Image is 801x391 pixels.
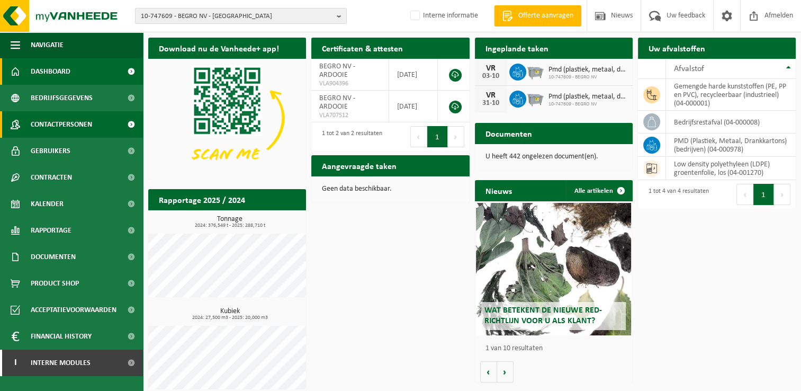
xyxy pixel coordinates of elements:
h3: Tonnage [154,216,306,228]
span: Afvalstof [674,65,704,73]
button: Vorige [480,361,497,383]
a: Alle artikelen [566,180,632,201]
div: 03-10 [480,73,501,80]
p: U heeft 442 ongelezen document(en). [485,153,622,161]
p: Geen data beschikbaar. [322,185,458,193]
span: Pmd (plastiek, metaal, drankkartons) (bedrijven) [548,93,627,101]
span: VLA707512 [319,111,381,120]
td: [DATE] [389,91,438,122]
span: Navigatie [31,32,64,58]
span: Dashboard [31,58,70,85]
span: Interne modules [31,350,91,376]
span: Contactpersonen [31,111,92,138]
div: 1 tot 4 van 4 resultaten [643,183,709,206]
span: Bedrijfsgegevens [31,85,93,111]
div: 31-10 [480,100,501,107]
div: VR [480,64,501,73]
span: I [11,350,20,376]
span: Product Shop [31,270,79,297]
span: BEGRO NV - ARDOOIE [319,63,355,79]
span: Kalender [31,191,64,217]
td: [DATE] [389,59,438,91]
td: bedrijfsrestafval (04-000008) [666,111,796,134]
h3: Kubiek [154,308,306,321]
span: Pmd (plastiek, metaal, drankkartons) (bedrijven) [548,66,627,74]
span: Contracten [31,164,72,191]
span: Documenten [31,244,76,270]
button: Previous [410,126,427,147]
span: Gebruikers [31,138,70,164]
div: 1 tot 2 van 2 resultaten [317,125,382,148]
td: low density polyethyleen (LDPE) groentenfolie, los (04-001270) [666,157,796,180]
button: 1 [753,184,774,205]
label: Interne informatie [408,8,478,24]
span: 10-747609 - BEGRO NV - [GEOGRAPHIC_DATA] [141,8,332,24]
h2: Rapportage 2025 / 2024 [148,189,256,210]
h2: Nieuws [475,180,523,201]
span: Acceptatievoorwaarden [31,297,116,323]
span: BEGRO NV - ARDOOIE [319,94,355,111]
img: WB-2500-GAL-GY-01 [526,62,544,80]
span: Wat betekent de nieuwe RED-richtlijn voor u als klant? [484,306,601,325]
h2: Aangevraagde taken [311,155,407,176]
div: VR [480,91,501,100]
span: Rapportage [31,217,71,244]
span: 10-747609 - BEGRO NV [548,74,627,81]
a: Bekijk rapportage [227,210,305,231]
button: 10-747609 - BEGRO NV - [GEOGRAPHIC_DATA] [135,8,347,24]
a: Offerte aanvragen [494,5,581,26]
button: Next [448,126,464,147]
button: Volgende [497,361,514,383]
span: 10-747609 - BEGRO NV [548,101,627,108]
span: Financial History [31,323,92,350]
button: 1 [427,126,448,147]
span: Offerte aanvragen [516,11,576,21]
a: Wat betekent de nieuwe RED-richtlijn voor u als klant? [476,203,631,335]
h2: Uw afvalstoffen [638,38,716,58]
td: gemengde harde kunststoffen (PE, PP en PVC), recycleerbaar (industrieel) (04-000001) [666,79,796,111]
button: Previous [736,184,753,205]
span: VLA904396 [319,79,381,88]
button: Next [774,184,790,205]
td: PMD (Plastiek, Metaal, Drankkartons) (bedrijven) (04-000978) [666,134,796,157]
h2: Documenten [475,123,543,144]
img: WB-2500-GAL-GY-01 [526,89,544,107]
span: 2024: 376,549 t - 2025: 288,710 t [154,223,306,228]
p: 1 van 10 resultaten [485,345,627,352]
img: Download de VHEPlus App [148,59,306,177]
h2: Ingeplande taken [475,38,559,58]
h2: Certificaten & attesten [311,38,413,58]
h2: Download nu de Vanheede+ app! [148,38,290,58]
span: 2024: 27,500 m3 - 2025: 20,000 m3 [154,315,306,321]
